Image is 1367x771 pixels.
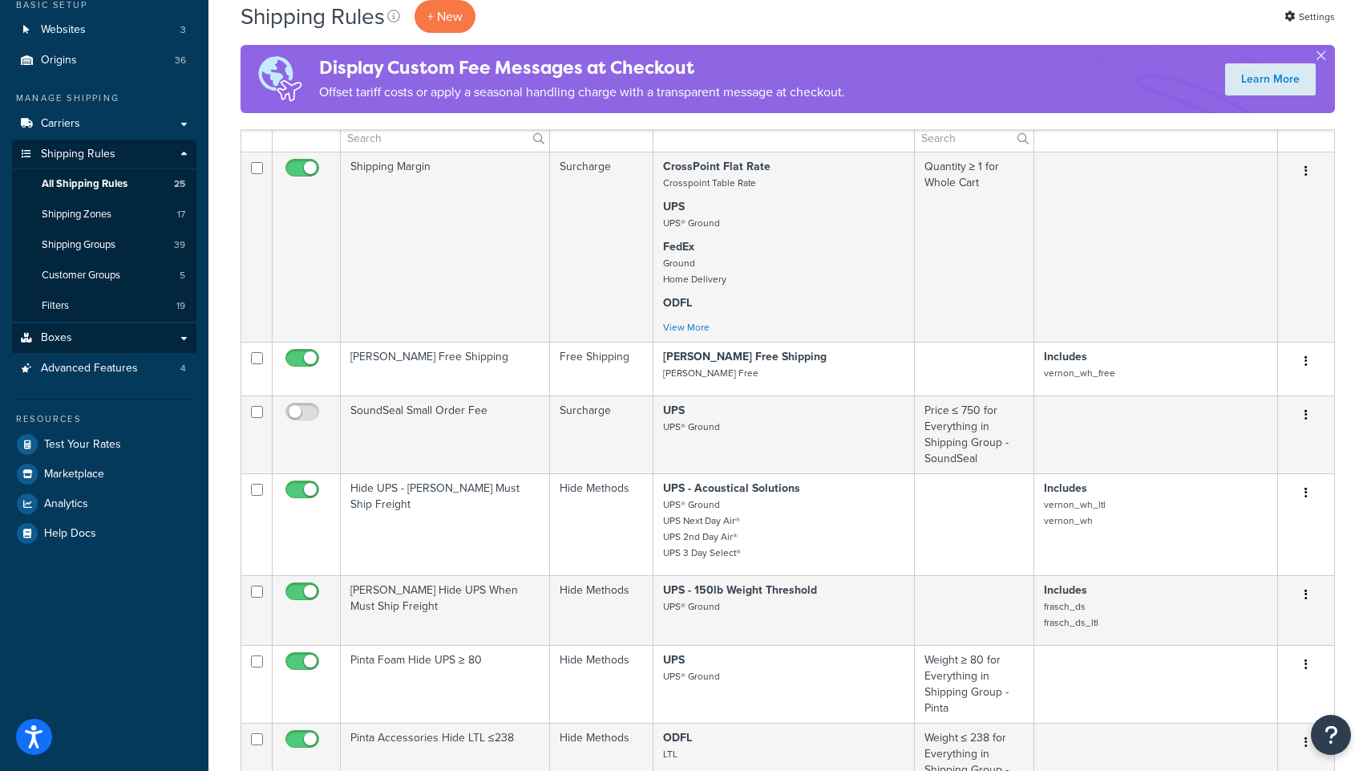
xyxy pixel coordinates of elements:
p: Offset tariff costs or apply a seasonal handling charge with a transparent message at checkout. [319,81,845,103]
strong: UPS [663,402,685,419]
a: All Shipping Rules 25 [12,169,196,199]
span: Help Docs [44,527,96,541]
td: [PERSON_NAME] Hide UPS When Must Ship Freight [341,575,550,645]
span: 36 [175,54,186,67]
span: Carriers [41,117,80,131]
strong: UPS [663,651,685,668]
td: Price ≤ 750 for Everything in Shipping Group - SoundSeal [915,396,1034,473]
span: Websites [41,23,86,37]
small: [PERSON_NAME] Free [663,366,758,380]
li: Advanced Features [12,354,196,383]
a: View More [663,320,710,335]
input: Search [341,124,549,152]
span: Origins [41,54,77,67]
a: Shipping Zones 17 [12,200,196,229]
strong: Includes [1044,582,1087,599]
a: Test Your Rates [12,430,196,459]
li: Shipping Zones [12,200,196,229]
strong: ODFL [663,729,692,746]
span: Shipping Zones [42,208,111,221]
span: Customer Groups [42,269,120,282]
td: Shipping Margin [341,152,550,342]
span: Filters [42,299,69,313]
h1: Shipping Rules [241,1,385,32]
a: Settings [1284,6,1335,28]
a: Learn More [1225,63,1316,95]
td: Hide UPS - [PERSON_NAME] Must Ship Freight [341,473,550,575]
td: Surcharge [550,152,653,342]
strong: CrossPoint Flat Rate [663,158,770,175]
input: Search [915,124,1033,152]
span: 25 [174,177,185,191]
li: All Shipping Rules [12,169,196,199]
img: duties-banner-06bc72dcb5fe05cb3f9472aba00be2ae8eb53ab6f0d8bb03d382ba314ac3c341.png [241,45,319,113]
td: Hide Methods [550,575,653,645]
span: 3 [180,23,186,37]
strong: Includes [1044,348,1087,365]
li: Shipping Groups [12,230,196,260]
li: Origins [12,46,196,75]
a: Websites 3 [12,15,196,45]
small: vernon_wh_ltl vernon_wh [1044,497,1106,528]
a: Carriers [12,109,196,139]
div: Manage Shipping [12,91,196,105]
strong: ODFL [663,294,692,311]
strong: UPS [663,198,685,215]
small: Ground Home Delivery [663,256,726,286]
span: Test Your Rates [44,438,121,452]
td: [PERSON_NAME] Free Shipping [341,342,550,396]
small: vernon_wh_free [1044,366,1115,380]
a: Boxes [12,323,196,353]
span: Marketplace [44,468,104,481]
a: Analytics [12,489,196,518]
span: Shipping Rules [41,148,115,161]
td: Free Shipping [550,342,653,396]
strong: [PERSON_NAME] Free Shipping [663,348,827,365]
span: Analytics [44,497,88,511]
a: Shipping Groups 39 [12,230,196,260]
small: UPS® Ground [663,669,720,684]
li: Shipping Rules [12,140,196,323]
div: Resources [12,412,196,426]
td: Hide Methods [550,645,653,723]
span: Shipping Groups [42,238,115,252]
td: Hide Methods [550,473,653,575]
strong: UPS - 150lb Weight Threshold [663,582,817,599]
small: Crosspoint Table Rate [663,176,756,190]
a: Marketplace [12,460,196,489]
small: frasch_ds frasch_ds_ltl [1044,599,1098,630]
span: 19 [176,299,185,313]
li: Websites [12,15,196,45]
h4: Display Custom Fee Messages at Checkout [319,55,845,81]
span: 5 [180,269,185,282]
small: LTL [663,747,677,761]
small: UPS® Ground [663,599,720,614]
a: Help Docs [12,519,196,548]
strong: FedEx [663,238,694,255]
td: Surcharge [550,396,653,473]
a: Filters 19 [12,291,196,321]
span: Advanced Features [41,362,138,375]
td: Weight ≥ 80 for Everything in Shipping Group - Pinta [915,645,1034,723]
li: Customer Groups [12,261,196,290]
td: Pinta Foam Hide UPS ≥ 80 [341,645,550,723]
small: UPS® Ground [663,216,720,230]
td: Quantity ≥ 1 for Whole Cart [915,152,1034,342]
span: 39 [174,238,185,252]
small: UPS® Ground [663,420,720,434]
a: Advanced Features 4 [12,354,196,383]
td: SoundSeal Small Order Fee [341,396,550,473]
span: Boxes [41,331,72,345]
button: Open Resource Center [1311,715,1351,755]
a: Shipping Rules [12,140,196,169]
li: Filters [12,291,196,321]
strong: Includes [1044,480,1087,497]
a: Origins 36 [12,46,196,75]
span: 17 [177,208,185,221]
span: All Shipping Rules [42,177,127,191]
